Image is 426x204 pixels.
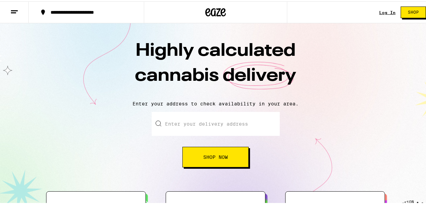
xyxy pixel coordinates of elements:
p: Enter your address to check availability in your area. [7,100,424,105]
input: Enter your delivery address [152,111,280,135]
span: Hi. Need any help? [4,5,49,10]
span: Shop [408,9,419,13]
button: Shop Now [182,145,249,166]
a: Log In [379,9,396,13]
span: Shop Now [203,153,228,158]
h1: Highly calculated cannabis delivery [96,37,335,94]
button: Shop [401,5,426,17]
